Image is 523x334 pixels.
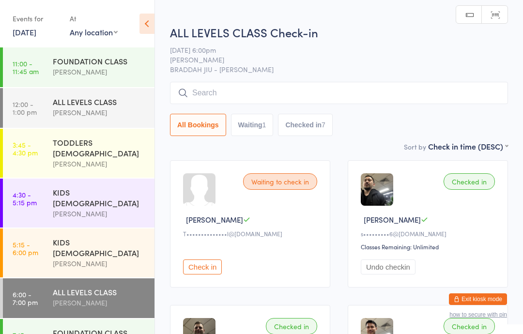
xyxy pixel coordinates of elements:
input: Search [170,82,508,104]
div: KIDS [DEMOGRAPHIC_DATA] [53,187,146,208]
div: Events for [13,11,60,27]
img: image1717659494.png [361,173,393,206]
label: Sort by [404,142,426,152]
a: [DATE] [13,27,36,37]
button: All Bookings [170,114,226,136]
div: [PERSON_NAME] [53,66,146,77]
div: Checked in [444,173,495,190]
span: [PERSON_NAME] [170,55,493,64]
span: [PERSON_NAME] [364,214,421,225]
div: 7 [322,121,325,129]
button: Checked in7 [278,114,333,136]
time: 12:00 - 1:00 pm [13,100,37,116]
div: Check in time (DESC) [428,141,508,152]
div: ALL LEVELS CLASS [53,96,146,107]
div: ALL LEVELS CLASS [53,287,146,297]
a: 6:00 -7:00 pmALL LEVELS CLASS[PERSON_NAME] [3,278,154,318]
a: 4:30 -5:15 pmKIDS [DEMOGRAPHIC_DATA][PERSON_NAME] [3,179,154,228]
div: TODDLERS [DEMOGRAPHIC_DATA] [53,137,146,158]
button: how to secure with pin [449,311,507,318]
div: At [70,11,118,27]
div: 1 [262,121,266,129]
div: Classes Remaining: Unlimited [361,243,498,251]
time: 5:15 - 6:00 pm [13,241,38,256]
div: [PERSON_NAME] [53,158,146,169]
time: 11:00 - 11:45 am [13,60,39,75]
div: KIDS [DEMOGRAPHIC_DATA] [53,237,146,258]
div: T••••••••••••••l@[DOMAIN_NAME] [183,229,320,238]
time: 3:45 - 4:30 pm [13,141,38,156]
div: Waiting to check in [243,173,317,190]
div: [PERSON_NAME] [53,297,146,308]
span: [DATE] 6:00pm [170,45,493,55]
div: [PERSON_NAME] [53,208,146,219]
button: Undo checkin [361,259,415,274]
button: Waiting1 [231,114,274,136]
time: 4:30 - 5:15 pm [13,191,37,206]
div: Any location [70,27,118,37]
span: [PERSON_NAME] [186,214,243,225]
div: FOUNDATION CLASS [53,56,146,66]
div: [PERSON_NAME] [53,107,146,118]
h2: ALL LEVELS CLASS Check-in [170,24,508,40]
a: 3:45 -4:30 pmTODDLERS [DEMOGRAPHIC_DATA][PERSON_NAME] [3,129,154,178]
a: 11:00 -11:45 amFOUNDATION CLASS[PERSON_NAME] [3,47,154,87]
time: 6:00 - 7:00 pm [13,290,38,306]
a: 12:00 -1:00 pmALL LEVELS CLASS[PERSON_NAME] [3,88,154,128]
button: Exit kiosk mode [449,293,507,305]
div: s•••••••••6@[DOMAIN_NAME] [361,229,498,238]
span: BRADDAH JIU - [PERSON_NAME] [170,64,508,74]
button: Check in [183,259,222,274]
a: 5:15 -6:00 pmKIDS [DEMOGRAPHIC_DATA][PERSON_NAME] [3,228,154,277]
div: [PERSON_NAME] [53,258,146,269]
